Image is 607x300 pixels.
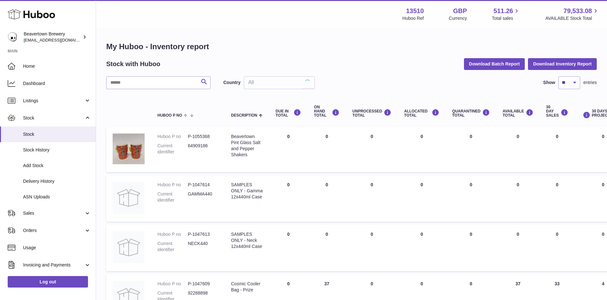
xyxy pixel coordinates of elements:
label: Show [543,80,555,86]
span: ASN Uploads [23,194,91,200]
img: internalAdmin-13510@internal.huboo.com [8,32,17,42]
td: 0 [398,175,446,222]
dt: Huboo P no [157,182,188,188]
dt: Current identifier [157,191,188,203]
td: 0 [346,127,398,172]
td: 0 [269,175,307,222]
dd: P-1047614 [188,182,218,188]
td: 0 [398,225,446,271]
span: entries [583,80,597,86]
td: 0 [398,127,446,172]
div: SAMPLES ONLY - Gamma 12x440ml Case [231,182,263,200]
td: 0 [269,127,307,172]
span: Stock [23,115,84,121]
span: Usage [23,245,91,251]
span: 0 [470,281,472,286]
dd: NECK440 [188,241,218,253]
td: 0 [269,225,307,271]
td: 0 [540,175,575,222]
span: Huboo P no [157,113,182,118]
div: DUE IN TOTAL [276,109,301,118]
dt: Huboo P no [157,231,188,237]
dd: 64909186 [188,143,218,155]
span: Orders [23,227,84,234]
span: Description [231,113,257,118]
td: 0 [496,175,540,222]
td: 0 [307,127,346,172]
span: Stock History [23,147,91,153]
td: 0 [307,175,346,222]
dd: P-1055368 [188,134,218,140]
span: Home [23,63,91,69]
img: product image [113,231,145,263]
h1: My Huboo - Inventory report [106,42,597,52]
div: ALLOCATED Total [404,109,439,118]
a: Log out [8,276,88,288]
h2: Stock with Huboo [106,60,160,68]
span: Sales [23,210,84,216]
div: SAMPLES ONLY - Neck 12x440ml Case [231,231,263,250]
div: Beavertown Pint Glass Salt and Pepper Shakers [231,134,263,158]
span: [EMAIL_ADDRESS][DOMAIN_NAME] [24,37,94,42]
td: 0 [496,225,540,271]
div: AVAILABLE Total [503,109,533,118]
td: 0 [346,175,398,222]
label: Country [223,80,241,86]
td: 0 [540,225,575,271]
a: 511.26 Total sales [492,7,520,21]
div: QUARANTINED Total [452,109,490,118]
td: 0 [540,127,575,172]
div: Cosmic Cooler Bag - Prize [231,281,263,293]
span: AVAILABLE Stock Total [545,15,599,21]
dd: P-1047609 [188,281,218,287]
td: 0 [496,127,540,172]
span: Total sales [492,15,520,21]
span: Listings [23,98,84,104]
div: Currency [449,15,467,21]
td: 0 [346,225,398,271]
span: 0 [470,134,472,139]
img: product image [113,182,145,214]
div: 30 DAY SALES [546,105,568,118]
span: Dashboard [23,81,91,87]
button: Download Batch Report [464,58,525,70]
span: Stock [23,131,91,137]
span: Delivery History [23,178,91,184]
span: 0 [470,232,472,237]
button: Download Inventory Report [528,58,597,70]
span: Add Stock [23,163,91,169]
dt: Current identifier [157,143,188,155]
strong: 13510 [406,7,424,15]
div: Beavertown Brewery [24,31,81,43]
dt: Current identifier [157,241,188,253]
div: ON HAND Total [314,105,339,118]
div: Huboo Ref [403,15,424,21]
span: 0 [470,182,472,187]
dt: Huboo P no [157,134,188,140]
span: 79,533.08 [563,7,592,15]
dt: Huboo P no [157,281,188,287]
img: product image [113,134,145,164]
span: 511.26 [493,7,513,15]
div: UNPROCESSED Total [352,109,391,118]
dd: P-1047613 [188,231,218,237]
td: 0 [307,225,346,271]
strong: GBP [453,7,467,15]
dd: GAMMA440 [188,191,218,203]
span: Invoicing and Payments [23,262,84,268]
a: 79,533.08 AVAILABLE Stock Total [545,7,599,21]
